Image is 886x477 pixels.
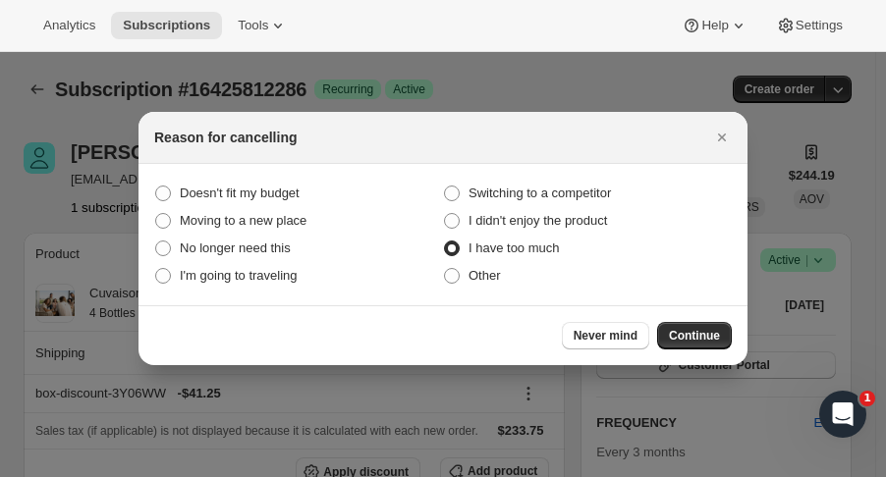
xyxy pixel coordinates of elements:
[154,128,297,147] h2: Reason for cancelling
[670,12,759,39] button: Help
[469,268,501,283] span: Other
[469,213,607,228] span: I didn't enjoy the product
[859,391,875,406] span: 1
[180,240,291,255] span: No longer need this
[669,328,720,344] span: Continue
[31,12,107,39] button: Analytics
[574,328,637,344] span: Never mind
[226,12,300,39] button: Tools
[43,18,95,33] span: Analytics
[562,322,649,349] button: Never mind
[180,185,300,200] span: Doesn't fit my budget
[708,124,736,151] button: Close
[238,18,268,33] span: Tools
[180,213,306,228] span: Moving to a new place
[657,322,732,349] button: Continue
[764,12,855,39] button: Settings
[469,240,560,255] span: I have too much
[701,18,728,33] span: Help
[469,185,611,200] span: Switching to a competitor
[796,18,843,33] span: Settings
[111,12,222,39] button: Subscriptions
[123,18,210,33] span: Subscriptions
[180,268,298,283] span: I'm going to traveling
[819,391,866,438] iframe: Intercom live chat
